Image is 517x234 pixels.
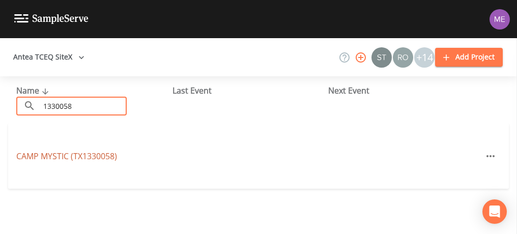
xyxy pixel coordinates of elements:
div: +14 [414,47,435,68]
div: Last Event [173,84,329,97]
div: Next Event [328,84,484,97]
div: Open Intercom Messenger [482,199,507,224]
img: logo [14,14,89,24]
button: Antea TCEQ SiteX [9,48,89,67]
button: Add Project [435,48,503,67]
input: Search Projects [40,97,127,115]
img: c0670e89e469b6405363224a5fca805c [371,47,392,68]
span: Name [16,85,51,96]
img: 7e5c62b91fde3b9fc00588adc1700c9a [393,47,413,68]
div: Stan Porter [371,47,392,68]
div: Rodolfo Ramirez [392,47,414,68]
img: d4d65db7c401dd99d63b7ad86343d265 [490,9,510,30]
a: CAMP MYSTIC (TX1330058) [16,151,117,162]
